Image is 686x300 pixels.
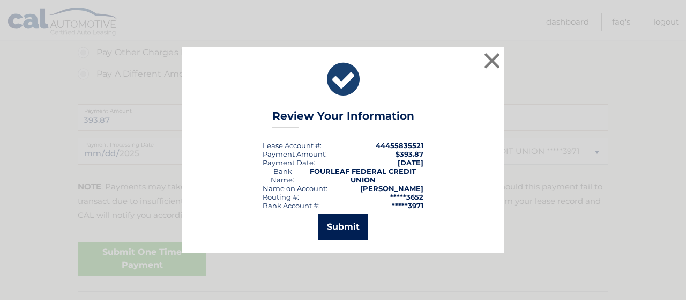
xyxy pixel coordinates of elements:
div: Name on Account: [263,184,327,193]
div: Bank Account #: [263,201,320,210]
div: Payment Amount: [263,150,327,158]
h3: Review Your Information [272,109,414,128]
button: Submit [318,214,368,240]
div: Lease Account #: [263,141,322,150]
span: $393.87 [396,150,423,158]
strong: [PERSON_NAME] [360,184,423,193]
div: Bank Name: [263,167,302,184]
div: : [263,158,315,167]
div: Routing #: [263,193,299,201]
span: Payment Date [263,158,314,167]
button: × [481,50,503,71]
strong: FOURLEAF FEDERAL CREDIT UNION [310,167,416,184]
strong: 44455835521 [376,141,423,150]
span: [DATE] [398,158,423,167]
